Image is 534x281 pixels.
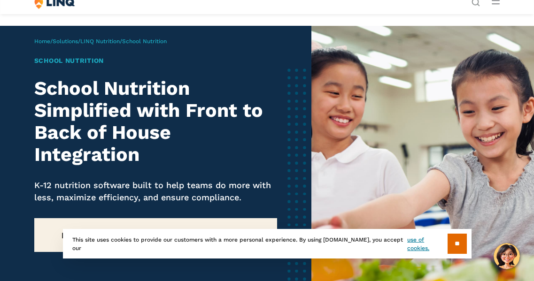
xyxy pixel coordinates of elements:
a: Home [34,38,50,45]
h2: School Nutrition Simplified with Front to Back of House Integration [34,77,278,166]
a: LINQ Nutrition [80,38,120,45]
span: School Nutrition [122,38,167,45]
strong: Now part of our new [62,230,250,240]
button: Hello, have a question? Let’s chat. [494,243,520,269]
p: K-12 nutrition software built to help teams do more with less, maximize efficiency, and ensure co... [34,179,278,203]
h1: School Nutrition [34,56,278,66]
a: use of cookies. [407,235,447,252]
a: Solutions [53,38,78,45]
span: / / / [34,38,167,45]
div: This site uses cookies to provide our customers with a more personal experience. By using [DOMAIN... [63,229,472,258]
